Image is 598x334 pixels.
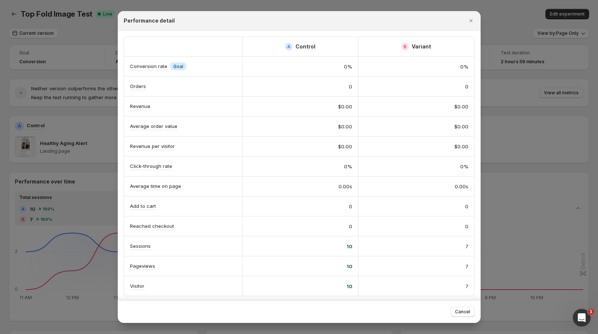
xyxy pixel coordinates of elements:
span: 0% [460,63,468,70]
span: 0% [460,163,468,170]
span: 0 [465,223,468,230]
span: $0.00 [338,123,352,130]
p: Revenue per visitor [130,142,175,150]
span: $0.00 [338,103,352,110]
span: 10 [347,283,352,290]
span: 0 [349,203,352,210]
span: $0.00 [454,143,468,150]
p: Reached checkout [130,222,174,230]
span: 0.00s [338,183,352,190]
p: Revenue [130,102,150,110]
span: 1 [588,309,594,315]
span: 0% [344,63,352,70]
p: Sessions [130,242,151,250]
p: Average order value [130,122,177,130]
span: 0 [465,83,468,90]
h2: Variant [412,43,431,50]
p: Conversion rate [130,63,167,70]
iframe: Intercom live chat [573,309,591,327]
span: 10 [347,263,352,270]
span: 0 [349,223,352,230]
span: 0% [344,163,352,170]
p: Click-through rate [130,162,172,170]
button: Close [466,16,476,26]
span: 0.00s [455,183,468,190]
p: Average time on page [130,182,181,190]
span: 0 [465,203,468,210]
span: 0 [349,83,352,90]
span: Cancel [455,309,470,315]
span: 7 [465,263,468,270]
span: $0.00 [338,143,352,150]
h2: B [404,44,407,49]
p: Add to cart [130,202,156,210]
h2: Control [295,43,315,50]
p: Orders [130,82,146,90]
span: 7 [465,243,468,250]
button: Cancel [451,307,475,317]
span: 7 [465,283,468,290]
p: Pageviews [130,262,155,270]
p: Visitor [130,282,144,290]
h2: Performance detail [124,17,175,24]
h2: A [287,44,290,49]
span: $0.00 [454,123,468,130]
span: $0.00 [454,103,468,110]
span: 10 [347,243,352,250]
span: Goal [173,64,183,70]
